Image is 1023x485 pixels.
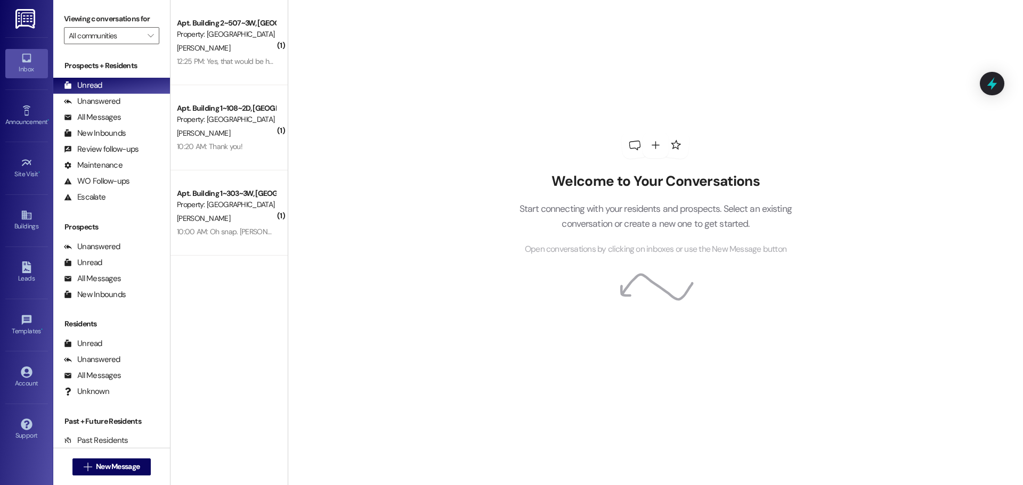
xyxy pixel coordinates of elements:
a: Leads [5,258,48,287]
div: Prospects [53,221,170,233]
input: All communities [69,27,142,44]
i:  [148,31,153,40]
a: Support [5,415,48,444]
div: New Inbounds [64,128,126,139]
div: Property: [GEOGRAPHIC_DATA] [177,29,275,40]
div: Review follow-ups [64,144,139,155]
img: ResiDesk Logo [15,9,37,29]
a: Templates • [5,311,48,340]
a: Account [5,363,48,392]
span: • [41,326,43,333]
div: Maintenance [64,160,123,171]
i:  [84,463,92,471]
span: New Message [96,461,140,472]
div: Past Residents [64,435,128,446]
span: Open conversations by clicking on inboxes or use the New Message button [525,243,786,256]
div: Escalate [64,192,105,203]
div: WO Follow-ups [64,176,129,187]
button: New Message [72,458,151,475]
div: All Messages [64,112,121,123]
div: Apt. Building 1~108~2D, [GEOGRAPHIC_DATA] [177,103,275,114]
div: Unknown [64,386,109,397]
a: Inbox [5,49,48,78]
h2: Welcome to Your Conversations [503,173,808,190]
div: 10:00 AM: Oh snap. [PERSON_NAME], thanks! [177,227,318,236]
span: [PERSON_NAME] [177,43,230,53]
div: Apt. Building 2~507~3W, [GEOGRAPHIC_DATA] [177,18,275,29]
p: Start connecting with your residents and prospects. Select an existing conversation or create a n... [503,201,808,232]
span: [PERSON_NAME] [177,128,230,138]
div: Unanswered [64,96,120,107]
div: Unread [64,338,102,349]
div: Residents [53,318,170,330]
div: 12:25 PM: Yes, that would be helpful. Thank you for your patience and support. I just found out m... [177,56,664,66]
div: Unread [64,80,102,91]
div: Property: [GEOGRAPHIC_DATA] [177,199,275,210]
div: Unanswered [64,354,120,365]
div: Apt. Building 1~303~3W, [GEOGRAPHIC_DATA] [177,188,275,199]
div: New Inbounds [64,289,126,300]
div: All Messages [64,370,121,381]
span: [PERSON_NAME] [177,213,230,223]
span: • [47,117,49,124]
div: Unread [64,257,102,268]
div: Past + Future Residents [53,416,170,427]
div: Unanswered [64,241,120,252]
span: • [38,169,40,176]
div: 10:20 AM: Thank you! [177,142,242,151]
div: Prospects + Residents [53,60,170,71]
div: Property: [GEOGRAPHIC_DATA] [177,114,275,125]
a: Buildings [5,206,48,235]
a: Site Visit • [5,154,48,183]
label: Viewing conversations for [64,11,159,27]
div: All Messages [64,273,121,284]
